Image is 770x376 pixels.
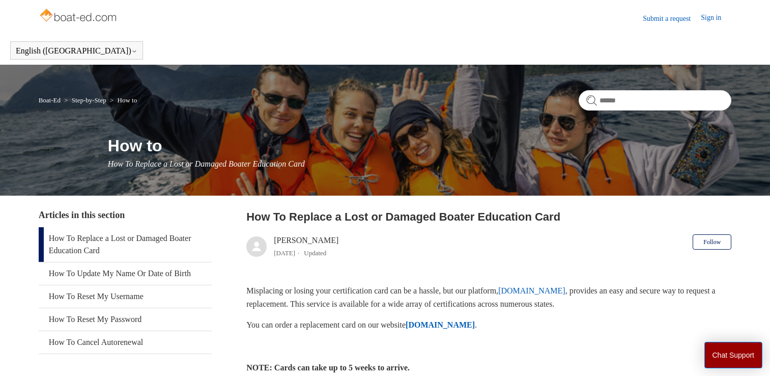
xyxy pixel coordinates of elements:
li: Boat-Ed [39,96,63,104]
a: [DOMAIN_NAME] [498,286,565,295]
a: How To Cancel Autorenewal [39,331,212,354]
li: How to [108,96,137,104]
button: English ([GEOGRAPHIC_DATA]) [16,46,137,56]
input: Search [579,90,731,111]
span: Articles in this section [39,210,125,220]
a: How to [118,96,137,104]
a: [DOMAIN_NAME] [406,320,475,329]
a: How To Reset My Username [39,285,212,308]
span: You can order a replacement card on our website [246,320,406,329]
div: [PERSON_NAME] [274,234,338,259]
img: Boat-Ed Help Center home page [39,6,120,26]
a: Step-by-Step [72,96,106,104]
a: Sign in [701,12,731,24]
a: Boat-Ed [39,96,61,104]
span: How To Replace a Lost or Damaged Boater Education Card [108,159,305,168]
span: . [475,320,477,329]
button: Follow Article [693,234,731,250]
strong: NOTE: Cards can take up to 5 weeks to arrive. [246,363,410,372]
h2: How To Replace a Lost or Damaged Boater Education Card [246,208,731,225]
time: 04/08/2025, 12:48 [274,249,295,257]
h1: How to [108,133,732,158]
button: Chat Support [704,342,763,368]
a: How To Reset My Password [39,308,212,331]
p: Misplacing or losing your certification card can be a hassle, but our platform, , provides an eas... [246,284,731,310]
li: Step-by-Step [62,96,108,104]
a: How To Update My Name Or Date of Birth [39,262,212,285]
a: How To Replace a Lost or Damaged Boater Education Card [39,227,212,262]
li: Updated [304,249,326,257]
a: Submit a request [643,13,701,24]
